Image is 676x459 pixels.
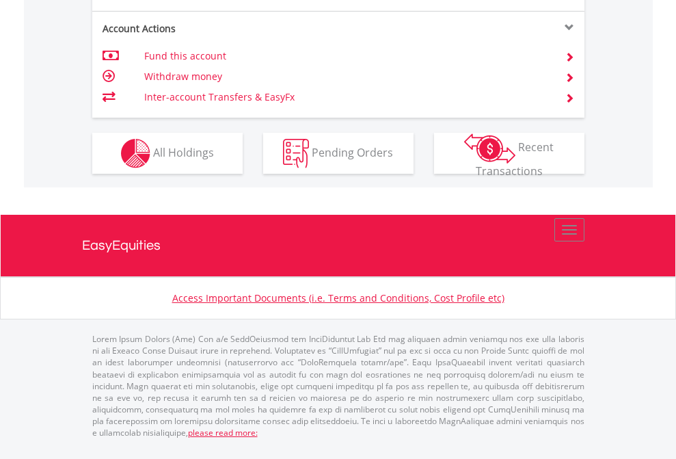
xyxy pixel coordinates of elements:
[121,139,150,168] img: holdings-wht.png
[188,427,258,438] a: please read more:
[283,139,309,168] img: pending_instructions-wht.png
[153,144,214,159] span: All Holdings
[82,215,595,276] a: EasyEquities
[172,291,504,304] a: Access Important Documents (i.e. Terms and Conditions, Cost Profile etc)
[92,133,243,174] button: All Holdings
[144,46,548,66] td: Fund this account
[144,87,548,107] td: Inter-account Transfers & EasyFx
[263,133,414,174] button: Pending Orders
[464,133,515,163] img: transactions-zar-wht.png
[434,133,584,174] button: Recent Transactions
[92,333,584,438] p: Lorem Ipsum Dolors (Ame) Con a/e SeddOeiusmod tem InciDiduntut Lab Etd mag aliquaen admin veniamq...
[92,22,338,36] div: Account Actions
[312,144,393,159] span: Pending Orders
[144,66,548,87] td: Withdraw money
